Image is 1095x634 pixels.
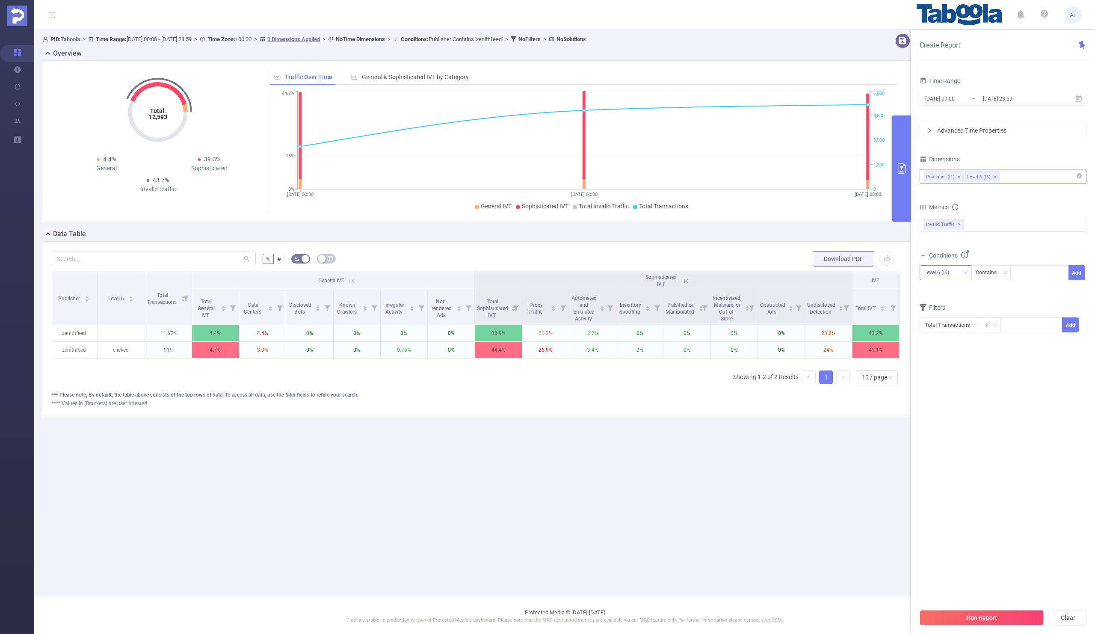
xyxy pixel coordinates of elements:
span: Dimensions [920,156,960,163]
span: Known Crawlers [337,302,358,315]
p: This is a stable, in production version of Protected Media's dashboard. Please note that the MRC ... [56,617,1074,624]
tspan: 44.2% [282,91,294,97]
span: > [192,36,200,42]
i: Filter menu [462,290,474,325]
div: Sort [745,305,750,310]
div: ≥ [985,318,994,332]
span: Time Range [920,77,960,84]
i: icon: info-circle [961,252,968,258]
i: icon: caret-up [745,305,749,307]
span: Falsified or Manipulated [666,302,695,315]
p: 44.4% [475,342,521,358]
span: Sophisticated IVT [522,203,568,210]
p: 4.4% [239,325,286,341]
p: 2.7% [569,325,616,341]
i: icon: caret-up [85,295,89,297]
i: icon: caret-down [221,308,226,310]
div: Invalid Traffic [107,185,209,194]
tspan: 6,000 [873,91,885,97]
div: Sort [788,305,793,310]
h2: Data Table [53,229,86,239]
span: Filters [920,304,945,311]
span: Create Report [920,41,960,49]
div: *** Please note, By default, the table above consists of the top rows of data. To access all data... [52,391,901,399]
i: icon: close-circle [1077,173,1082,178]
span: Proxy Traffic [528,302,544,315]
i: icon: user [43,36,50,42]
span: Non-rendered Ads [432,299,452,318]
tspan: 12,593 [149,113,167,120]
span: 4.4% [103,156,116,163]
i: icon: close [993,175,997,180]
p: 26.9% [522,342,569,358]
span: Total Transactions [147,292,178,305]
span: Traffic Over Time [285,74,332,80]
tspan: 1,500 [873,162,885,168]
input: Search... [52,252,256,265]
p: 24% [805,342,852,358]
i: icon: down [888,375,893,381]
i: icon: caret-down [129,298,133,301]
u: 2 Dimensions Applied [267,36,320,42]
i: Filter menu [510,290,522,325]
i: icon: caret-up [551,305,556,307]
span: Incentivized, Malware, or Out-of-Store [713,295,742,322]
p: 3.9% [239,342,286,358]
i: icon: caret-down [745,308,749,310]
i: icon: caret-up [457,305,462,307]
i: Filter menu [651,290,663,325]
i: icon: close [957,175,961,180]
i: icon: caret-up [221,305,226,307]
i: icon: caret-down [645,308,650,310]
i: icon: caret-down [457,308,462,310]
span: # [277,255,281,262]
div: Sort [645,305,650,310]
span: Publisher [58,296,81,302]
div: Sort [362,305,367,310]
p: 0% [286,325,333,341]
footer: Protected Media © [DATE]-[DATE] [34,598,1095,634]
div: Sort [456,305,462,310]
li: Level 6 (l6) [965,171,1000,182]
p: 0% [758,342,805,358]
span: 39.3% [204,156,220,163]
span: Obstructed Ads [760,302,785,315]
i: icon: caret-up [880,305,885,307]
li: 1 [819,370,833,384]
p: zenithfeed [50,342,97,358]
span: Total Invalid Traffic [579,203,629,210]
p: 11,674 [145,325,192,341]
tspan: Total: [150,107,166,114]
span: IVT [872,278,879,284]
i: icon: caret-down [880,308,885,310]
span: % [266,255,270,262]
tspan: [DATE] 00:00 [571,192,597,197]
p: 3.4% [569,342,616,358]
div: Sort [268,305,273,310]
p: 4.7% [192,342,239,358]
tspan: 0% [288,187,294,192]
span: Total Sophisticated IVT [477,299,508,318]
i: icon: info-circle [952,204,958,210]
p: 0% [286,342,333,358]
span: > [80,36,88,42]
i: icon: table [328,256,333,261]
div: Contains [976,266,1003,280]
p: zenithfeed [50,325,97,341]
div: Sort [84,295,89,300]
i: icon: caret-up [362,305,367,307]
i: Filter menu [793,290,805,325]
button: Run Report [920,610,1044,625]
i: icon: down [993,323,998,329]
i: icon: caret-up [268,305,273,307]
b: No Time Dimensions [336,36,385,42]
i: icon: caret-up [410,305,414,307]
i: Filter menu [321,290,333,325]
i: icon: caret-up [839,305,843,307]
i: icon: caret-up [645,305,650,307]
b: Time Range: [96,36,127,42]
div: 10 / page [862,371,887,384]
span: Disclosed Bots [289,302,311,315]
tspan: [DATE] 00:00 [855,192,881,197]
tspan: 3,000 [873,138,885,143]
